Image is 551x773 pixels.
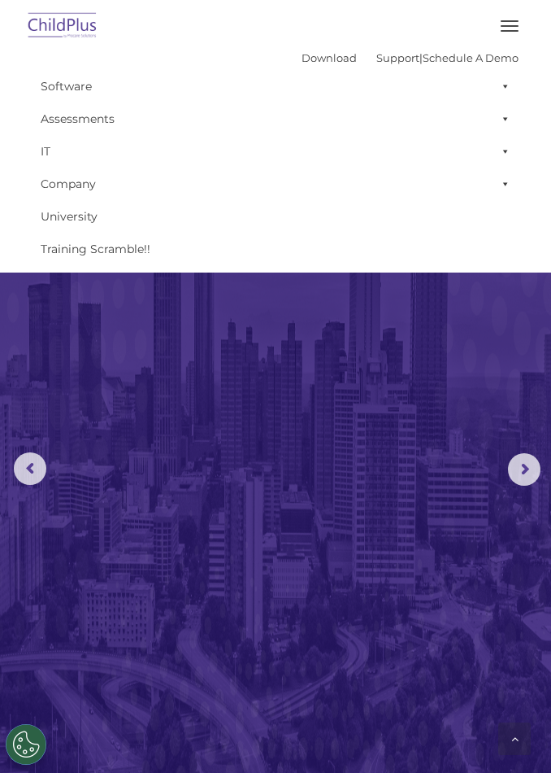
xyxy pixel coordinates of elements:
[33,200,518,233] a: University
[6,724,46,765] button: Cookies Settings
[33,168,518,200] a: Company
[302,51,357,64] a: Download
[33,233,518,265] a: Training Scramble!!
[33,103,518,135] a: Assessments
[33,135,518,168] a: IT
[423,51,518,64] a: Schedule A Demo
[376,51,419,64] a: Support
[302,51,518,64] font: |
[33,70,518,103] a: Software
[24,7,101,46] img: ChildPlus by Procare Solutions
